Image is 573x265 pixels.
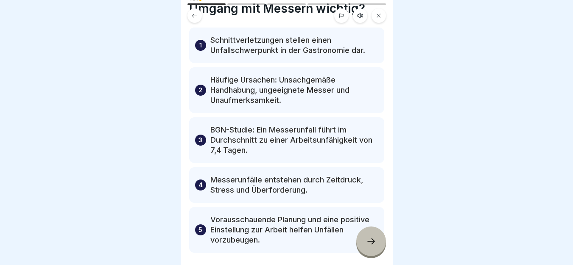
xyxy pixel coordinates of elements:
p: 4 [198,180,203,190]
p: 2 [198,85,202,95]
p: 1 [199,40,202,50]
p: Messerunfälle entstehen durch Zeitdruck, Stress und Überforderung. [210,175,378,195]
p: BGN-Studie: Ein Messerunfall führt im Durchschnitt zu einer Arbeitsunfähigkeit von 7,4 Tagen. [210,125,378,155]
p: Vorausschauende Planung und eine positive Einstellung zur Arbeit helfen Unfällen vorzubeugen. [210,215,378,245]
p: 3 [198,135,202,145]
p: Häufige Ursachen: Unsachgemäße Handhabung, ungeeignete Messer und Unaufmerksamkeit. [210,75,378,105]
p: Schnittverletzungen stellen einen Unfallschwerpunkt in der Gastronomie dar. [210,35,378,55]
p: 5 [198,225,202,235]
